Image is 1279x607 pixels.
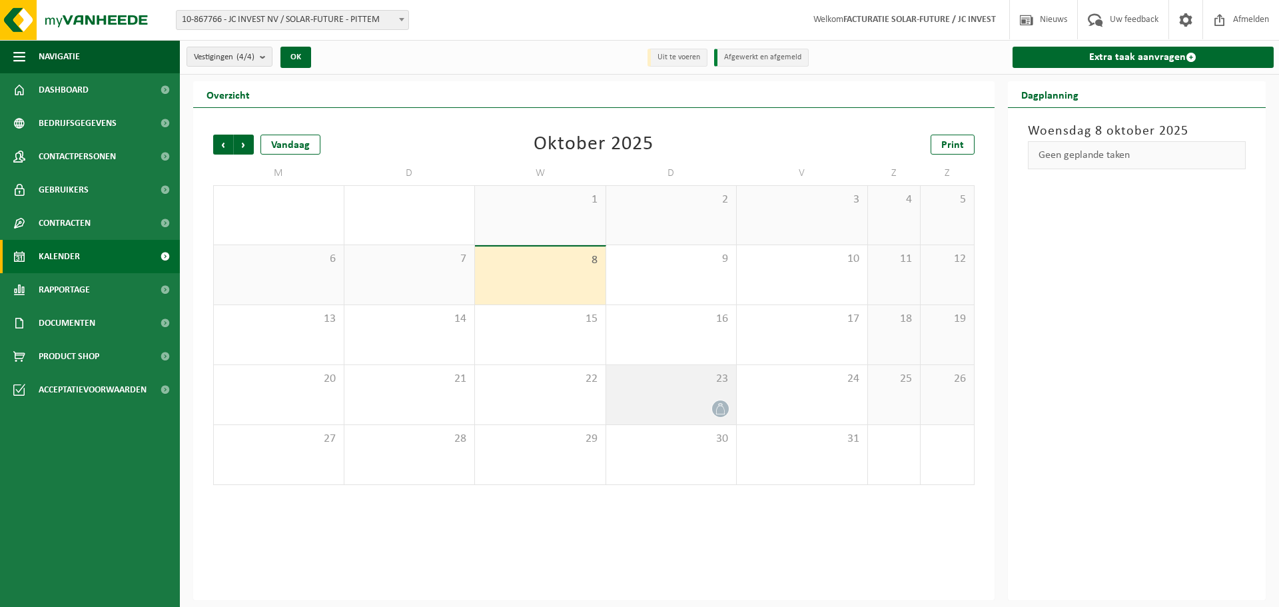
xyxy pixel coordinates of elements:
[534,135,653,155] div: Oktober 2025
[351,252,468,267] span: 7
[213,135,233,155] span: Vorige
[351,312,468,326] span: 14
[613,432,730,446] span: 30
[482,432,599,446] span: 29
[39,306,95,340] span: Documenten
[875,193,914,207] span: 4
[482,193,599,207] span: 1
[280,47,311,68] button: OK
[236,53,254,61] count: (4/4)
[213,161,344,185] td: M
[193,81,263,107] h2: Overzicht
[475,161,606,185] td: W
[482,372,599,386] span: 22
[647,49,707,67] li: Uit te voeren
[927,193,967,207] span: 5
[606,161,737,185] td: D
[941,140,964,151] span: Print
[220,312,337,326] span: 13
[737,161,868,185] td: V
[260,135,320,155] div: Vandaag
[351,372,468,386] span: 21
[743,372,861,386] span: 24
[1008,81,1092,107] h2: Dagplanning
[220,372,337,386] span: 20
[39,207,91,240] span: Contracten
[1028,141,1246,169] div: Geen geplande taken
[39,340,99,373] span: Product Shop
[868,161,921,185] td: Z
[927,312,967,326] span: 19
[927,252,967,267] span: 12
[39,373,147,406] span: Acceptatievoorwaarden
[176,10,409,30] span: 10-867766 - JC INVEST NV / SOLAR-FUTURE - PITTEM
[482,253,599,268] span: 8
[613,312,730,326] span: 16
[743,252,861,267] span: 10
[613,193,730,207] span: 2
[921,161,974,185] td: Z
[39,40,80,73] span: Navigatie
[482,312,599,326] span: 15
[187,47,272,67] button: Vestigingen(4/4)
[743,312,861,326] span: 17
[875,372,914,386] span: 25
[177,11,408,29] span: 10-867766 - JC INVEST NV / SOLAR-FUTURE - PITTEM
[714,49,809,67] li: Afgewerkt en afgemeld
[613,252,730,267] span: 9
[220,432,337,446] span: 27
[39,273,90,306] span: Rapportage
[39,140,116,173] span: Contactpersonen
[613,372,730,386] span: 23
[39,107,117,140] span: Bedrijfsgegevens
[875,252,914,267] span: 11
[1013,47,1274,68] a: Extra taak aanvragen
[875,312,914,326] span: 18
[743,193,861,207] span: 3
[351,432,468,446] span: 28
[1028,121,1246,141] h3: Woensdag 8 oktober 2025
[743,432,861,446] span: 31
[843,15,996,25] strong: FACTURATIE SOLAR-FUTURE / JC INVEST
[344,161,476,185] td: D
[220,252,337,267] span: 6
[39,173,89,207] span: Gebruikers
[39,73,89,107] span: Dashboard
[39,240,80,273] span: Kalender
[931,135,975,155] a: Print
[194,47,254,67] span: Vestigingen
[927,372,967,386] span: 26
[234,135,254,155] span: Volgende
